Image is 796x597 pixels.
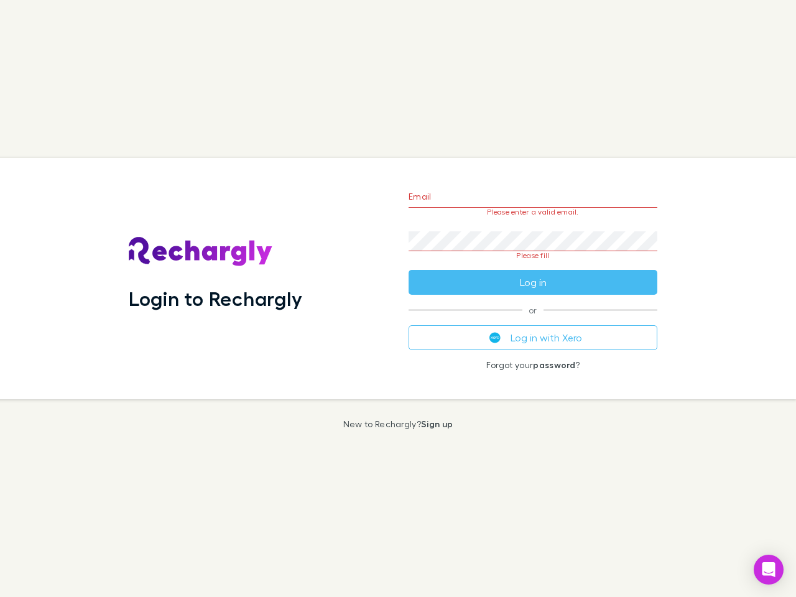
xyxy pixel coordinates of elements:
button: Log in [409,270,657,295]
img: Xero's logo [489,332,501,343]
button: Log in with Xero [409,325,657,350]
p: Please enter a valid email. [409,208,657,216]
p: Forgot your ? [409,360,657,370]
div: Open Intercom Messenger [754,555,784,585]
p: Please fill [409,251,657,260]
p: New to Rechargly? [343,419,453,429]
h1: Login to Rechargly [129,287,302,310]
img: Rechargly's Logo [129,237,273,267]
a: Sign up [421,419,453,429]
a: password [533,359,575,370]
